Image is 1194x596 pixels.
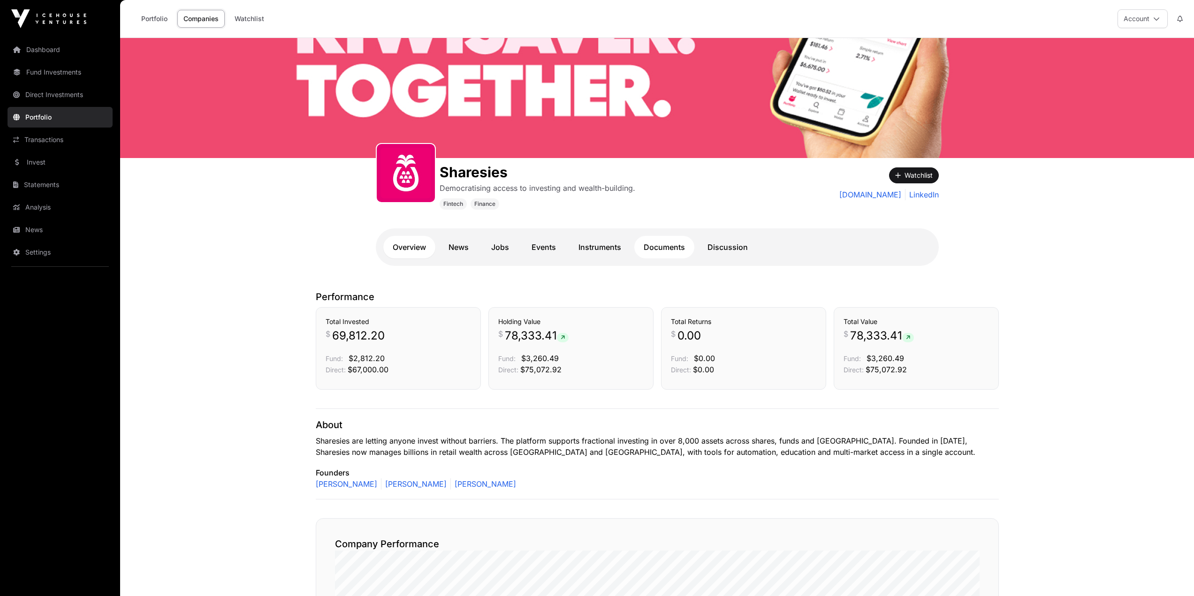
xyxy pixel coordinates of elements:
[349,354,385,363] span: $2,812.20
[482,236,518,258] a: Jobs
[8,129,113,150] a: Transactions
[693,365,714,374] span: $0.00
[316,290,999,303] p: Performance
[8,219,113,240] a: News
[440,182,635,194] p: Democratising access to investing and wealth-building.
[844,328,848,339] span: $
[11,9,86,28] img: Icehouse Ventures Logo
[335,537,980,551] h2: Company Performance
[844,317,989,326] h3: Total Value
[383,236,931,258] nav: Tabs
[316,467,999,478] p: Founders
[889,167,939,183] button: Watchlist
[326,355,343,362] span: Fund:
[905,189,939,200] a: LinkedIn
[839,189,901,200] a: [DOMAIN_NAME]
[381,478,447,490] a: [PERSON_NAME]
[450,478,516,490] a: [PERSON_NAME]
[326,366,346,374] span: Direct:
[498,328,503,339] span: $
[8,107,113,128] a: Portfolio
[332,328,385,343] span: 69,812.20
[8,197,113,218] a: Analysis
[844,355,861,362] span: Fund:
[177,10,225,28] a: Companies
[498,317,644,326] h3: Holding Value
[671,355,688,362] span: Fund:
[440,164,635,181] h1: Sharesies
[677,328,701,343] span: 0.00
[8,152,113,173] a: Invest
[316,418,999,431] p: About
[520,365,562,374] span: $75,072.92
[380,148,431,198] img: sharesies_logo.jpeg
[569,236,631,258] a: Instruments
[326,328,330,339] span: $
[671,328,676,339] span: $
[439,236,478,258] a: News
[671,317,816,326] h3: Total Returns
[120,38,1194,158] img: Sharesies
[1147,551,1194,596] iframe: Chat Widget
[316,435,999,458] p: Sharesies are letting anyone invest without barriers. The platform supports fractional investing ...
[698,236,757,258] a: Discussion
[844,366,864,374] span: Direct:
[498,355,516,362] span: Fund:
[634,236,694,258] a: Documents
[1118,9,1168,28] button: Account
[522,236,565,258] a: Events
[348,365,388,374] span: $67,000.00
[8,62,113,83] a: Fund Investments
[316,478,377,490] a: [PERSON_NAME]
[671,366,691,374] span: Direct:
[867,354,904,363] span: $3,260.49
[866,365,907,374] span: $75,072.92
[521,354,559,363] span: $3,260.49
[498,366,518,374] span: Direct:
[228,10,270,28] a: Watchlist
[8,39,113,60] a: Dashboard
[694,354,715,363] span: $0.00
[850,328,914,343] span: 78,333.41
[8,242,113,263] a: Settings
[443,200,463,208] span: Fintech
[8,174,113,195] a: Statements
[383,236,435,258] a: Overview
[8,84,113,105] a: Direct Investments
[135,10,174,28] a: Portfolio
[326,317,471,326] h3: Total Invested
[505,328,569,343] span: 78,333.41
[474,200,495,208] span: Finance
